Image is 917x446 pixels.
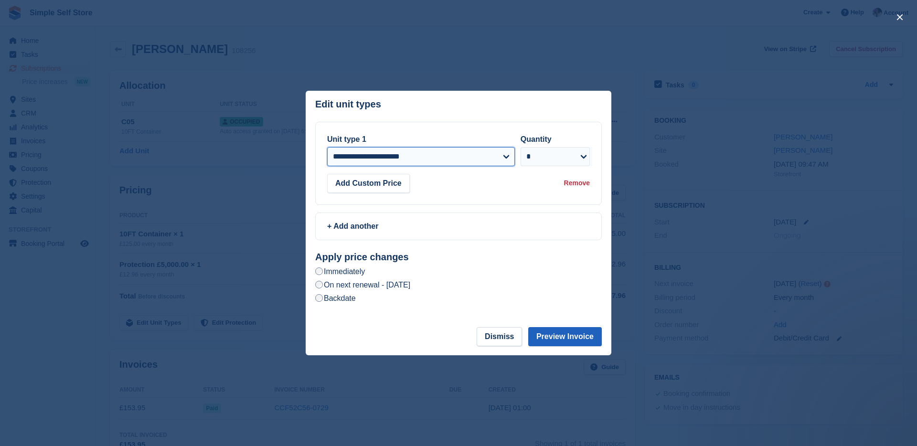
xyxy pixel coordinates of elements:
[315,252,409,262] strong: Apply price changes
[315,267,323,275] input: Immediately
[315,212,602,240] a: + Add another
[564,178,590,188] div: Remove
[315,293,356,303] label: Backdate
[327,135,366,143] label: Unit type 1
[528,327,602,346] button: Preview Invoice
[327,221,590,232] div: + Add another
[315,99,381,110] p: Edit unit types
[315,280,410,290] label: On next renewal - [DATE]
[477,327,522,346] button: Dismiss
[315,266,365,276] label: Immediately
[521,135,552,143] label: Quantity
[315,294,323,302] input: Backdate
[892,10,907,25] button: close
[327,174,410,193] button: Add Custom Price
[315,281,323,288] input: On next renewal - [DATE]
